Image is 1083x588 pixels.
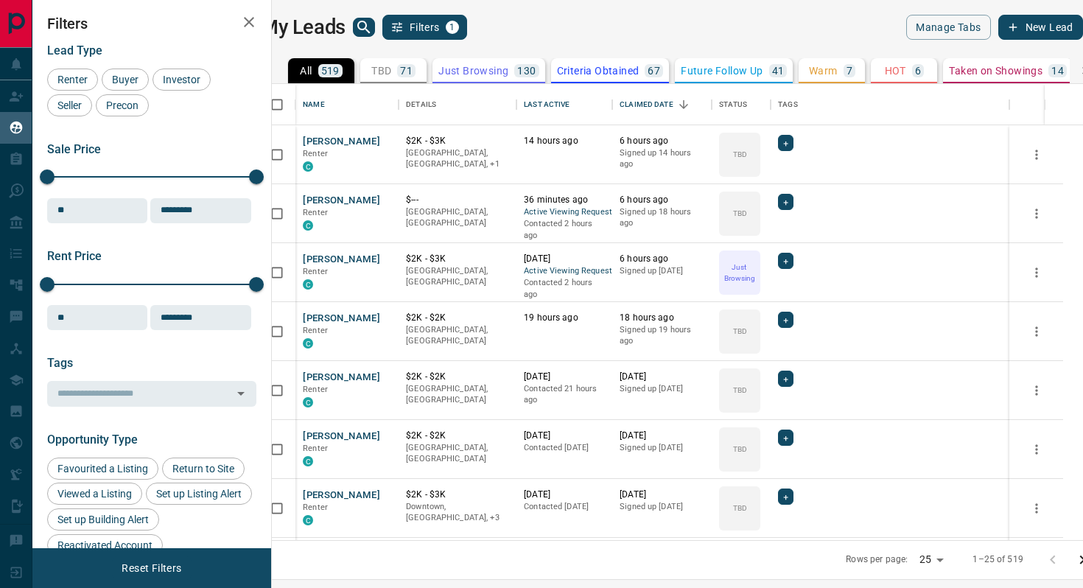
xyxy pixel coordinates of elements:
p: 18 hours ago [620,312,704,324]
div: Precon [96,94,149,116]
span: Reactivated Account [52,539,158,551]
p: [GEOGRAPHIC_DATA], [GEOGRAPHIC_DATA] [406,265,509,288]
p: [GEOGRAPHIC_DATA], [GEOGRAPHIC_DATA] [406,442,509,465]
p: TBD [733,385,747,396]
p: $--- [406,194,509,206]
p: 14 hours ago [524,135,605,147]
button: Open [231,383,251,404]
p: [GEOGRAPHIC_DATA], [GEOGRAPHIC_DATA] [406,324,509,347]
div: + [778,371,793,387]
p: Taken on Showings [949,66,1042,76]
p: TBD [733,149,747,160]
p: $2K - $3K [406,253,509,265]
p: 67 [648,66,660,76]
span: Tags [47,356,73,370]
p: Just Browsing [721,262,759,284]
p: Signed up [DATE] [620,383,704,395]
div: + [778,194,793,210]
div: Status [719,84,747,125]
div: Name [303,84,325,125]
button: [PERSON_NAME] [303,194,380,208]
p: 130 [517,66,536,76]
p: Signed up 19 hours ago [620,324,704,347]
span: Renter [303,149,328,158]
span: Renter [303,326,328,335]
p: [GEOGRAPHIC_DATA], [GEOGRAPHIC_DATA] [406,206,509,229]
button: more [1026,262,1048,284]
p: Contacted [DATE] [524,501,605,513]
div: condos.ca [303,456,313,466]
div: Reactivated Account [47,534,163,556]
button: more [1026,438,1048,461]
span: Set up Building Alert [52,514,154,525]
div: Claimed Date [612,84,712,125]
div: condos.ca [303,279,313,290]
button: more [1026,144,1048,166]
div: Tags [771,84,1009,125]
p: 36 minutes ago [524,194,605,206]
button: more [1026,497,1048,519]
span: Renter [303,444,328,453]
span: Active Viewing Request [524,206,605,219]
p: 1–25 of 519 [972,553,1023,566]
p: HOT [885,66,906,76]
button: [PERSON_NAME] [303,371,380,385]
div: Investor [153,69,211,91]
div: + [778,253,793,269]
div: Renter [47,69,98,91]
div: + [778,489,793,505]
div: condos.ca [303,397,313,407]
div: Seller [47,94,92,116]
p: 19 hours ago [524,312,605,324]
p: [DATE] [524,489,605,501]
p: North York, East End, Toronto [406,501,509,524]
p: TBD [733,208,747,219]
p: TBD [733,503,747,514]
p: All [300,66,312,76]
p: $2K - $2K [406,430,509,442]
button: [PERSON_NAME] [303,253,380,267]
span: Renter [303,503,328,512]
span: + [783,489,788,504]
span: 1 [447,22,458,32]
div: Set up Listing Alert [146,483,252,505]
span: Return to Site [167,463,239,475]
p: Criteria Obtained [557,66,639,76]
div: + [778,312,793,328]
p: Signed up [DATE] [620,501,704,513]
p: TBD [733,326,747,337]
div: Return to Site [162,458,245,480]
div: Claimed Date [620,84,673,125]
button: [PERSON_NAME] [303,135,380,149]
span: Favourited a Listing [52,463,153,475]
p: TBD [371,66,391,76]
p: [DATE] [524,430,605,442]
span: Viewed a Listing [52,488,137,500]
p: 71 [400,66,413,76]
p: 6 hours ago [620,135,704,147]
p: Warm [809,66,838,76]
span: Rent Price [47,249,102,263]
div: condos.ca [303,515,313,525]
div: + [778,430,793,446]
span: + [783,136,788,150]
h2: Filters [47,15,256,32]
div: Favourited a Listing [47,458,158,480]
button: more [1026,203,1048,225]
button: New Lead [998,15,1083,40]
p: TBD [733,444,747,455]
p: 7 [847,66,852,76]
span: Set up Listing Alert [151,488,247,500]
button: more [1026,379,1048,402]
div: 25 [914,549,949,570]
p: [DATE] [524,253,605,265]
span: Renter [303,385,328,394]
div: Name [295,84,399,125]
button: [PERSON_NAME] [303,489,380,503]
div: Status [712,84,771,125]
div: Last Active [516,84,612,125]
p: Contacted [DATE] [524,442,605,454]
span: Renter [303,208,328,217]
span: + [783,195,788,209]
span: Buyer [107,74,144,85]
